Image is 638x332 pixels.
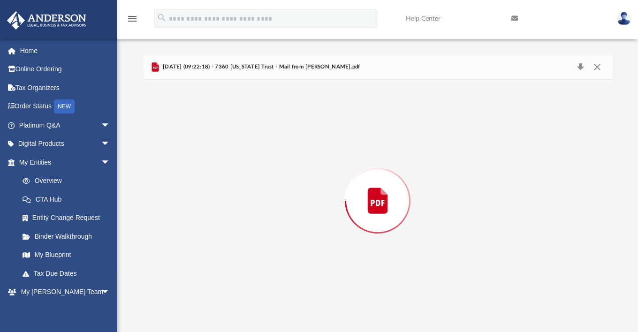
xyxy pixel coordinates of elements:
[13,246,120,264] a: My Blueprint
[101,135,120,154] span: arrow_drop_down
[13,190,124,209] a: CTA Hub
[13,227,124,246] a: Binder Walkthrough
[7,60,124,79] a: Online Ordering
[7,78,124,97] a: Tax Organizers
[127,13,138,24] i: menu
[101,153,120,172] span: arrow_drop_down
[161,63,360,71] span: [DATE] (09:22:18) - 7360 [US_STATE] Trust - Mail from [PERSON_NAME].pdf
[7,41,124,60] a: Home
[589,60,606,74] button: Close
[4,11,89,30] img: Anderson Advisors Platinum Portal
[144,55,612,322] div: Preview
[7,116,124,135] a: Platinum Q&Aarrow_drop_down
[7,153,124,172] a: My Entitiesarrow_drop_down
[54,99,75,113] div: NEW
[13,264,124,283] a: Tax Due Dates
[157,13,167,23] i: search
[101,283,120,302] span: arrow_drop_down
[7,97,124,116] a: Order StatusNEW
[572,60,589,74] button: Download
[127,18,138,24] a: menu
[101,116,120,135] span: arrow_drop_down
[7,135,124,153] a: Digital Productsarrow_drop_down
[7,283,120,302] a: My [PERSON_NAME] Teamarrow_drop_down
[617,12,631,25] img: User Pic
[13,172,124,190] a: Overview
[13,209,124,227] a: Entity Change Request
